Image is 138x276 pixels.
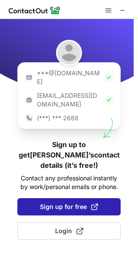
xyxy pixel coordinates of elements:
[17,198,121,215] button: Sign up for free
[105,73,113,82] img: Check Icon
[37,91,101,109] p: [EMAIL_ADDRESS][DOMAIN_NAME]
[17,222,121,240] button: Login
[105,96,113,104] img: Check Icon
[17,139,121,170] h1: Sign up to get [PERSON_NAME]’s contact details (it’s free!)
[37,69,101,86] p: ***@[DOMAIN_NAME]
[56,40,82,66] img: Claudio Rebelo Gomes
[40,202,98,211] span: Sign up for free
[25,96,33,104] img: https://contactout.com/extension/app/static/media/login-work-icon.638a5007170bc45168077fde17b29a1...
[9,5,61,16] img: ContactOut v5.3.10
[25,114,33,122] img: https://contactout.com/extension/app/static/media/login-phone-icon.bacfcb865e29de816d437549d7f4cb...
[55,227,83,235] span: Login
[25,73,33,82] img: https://contactout.com/extension/app/static/media/login-email-icon.f64bce713bb5cd1896fef81aa7b14a...
[17,174,121,191] p: Contact any professional instantly by work/personal emails or phone.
